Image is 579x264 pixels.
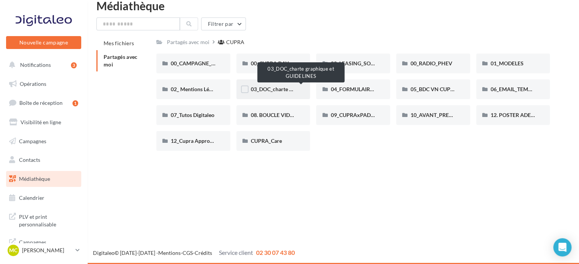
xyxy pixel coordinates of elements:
[330,112,376,118] span: 09_CUPRAxPADEL
[6,36,81,49] button: Nouvelle campagne
[167,38,209,46] div: Partagés avec moi
[5,209,83,231] a: PLV et print personnalisable
[251,112,351,118] span: 08. BOUCLE VIDEO ECRAN SHOWROOM
[257,62,345,82] div: 03_DOC_charte graphique et GUIDELINES
[219,249,253,256] span: Service client
[553,238,571,256] div: Open Intercom Messenger
[5,171,83,187] a: Médiathèque
[491,86,579,92] span: 06_EMAIL_TEMPLATE HTML CUPRA
[411,60,452,66] span: 00_RADIO_PHEV
[330,60,415,66] span: 00_LEASING_SOCIAL_ÉLECTRIQUE
[71,62,77,68] div: 3
[201,17,246,30] button: Filtrer par
[20,62,51,68] span: Notifications
[19,237,78,253] span: Campagnes DataOnDemand
[171,138,283,144] span: 12_Cupra Approved_OCCASIONS_GARANTIES
[5,76,83,92] a: Opérations
[9,247,17,254] span: MC
[19,100,63,106] span: Boîte de réception
[5,234,83,256] a: Campagnes DataOnDemand
[5,57,80,73] button: Notifications 3
[6,243,81,258] a: MC [PERSON_NAME]
[195,250,212,256] a: Crédits
[72,100,78,106] div: 1
[20,81,46,87] span: Opérations
[5,152,83,168] a: Contacts
[5,133,83,149] a: Campagnes
[256,249,295,256] span: 02 30 07 43 80
[171,86,221,92] span: 02_ Mentions Légales
[19,212,78,228] span: PLV et print personnalisable
[5,95,83,111] a: Boîte de réception1
[93,250,115,256] a: Digitaleo
[183,250,193,256] a: CGS
[5,190,83,206] a: Calendrier
[158,250,181,256] a: Mentions
[491,60,524,66] span: 01_MODELES
[19,138,46,144] span: Campagnes
[19,175,50,182] span: Médiathèque
[411,86,458,92] span: 05_BDC VN CUPRA
[104,40,134,46] span: Mes fichiers
[330,86,443,92] span: 04_FORMULAIRE DES DEMANDES CRÉATIVES
[19,194,44,201] span: Calendrier
[251,86,350,92] span: 03_DOC_charte graphique et GUIDELINES
[104,54,138,68] span: Partagés avec moi
[20,119,61,125] span: Visibilité en ligne
[226,38,244,46] div: CUPRA
[491,112,539,118] span: 12. POSTER ADEME
[22,247,72,254] p: [PERSON_NAME]
[251,60,306,66] span: 00_CUPRA DAYS (JPO)
[171,112,214,118] span: 07_Tutos Digitaleo
[251,138,282,144] span: CUPRA_Care
[171,60,242,66] span: 00_CAMPAGNE_SEPTEMBRE
[93,250,295,256] span: © [DATE]-[DATE] - - -
[411,112,535,118] span: 10_AVANT_PREMIÈRES_CUPRA (VENTES PRIVEES)
[19,157,40,163] span: Contacts
[5,114,83,130] a: Visibilité en ligne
